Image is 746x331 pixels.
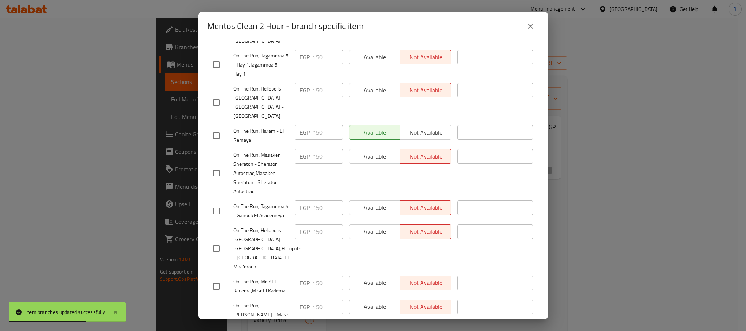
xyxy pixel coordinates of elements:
p: EGP [300,86,310,95]
p: EGP [300,53,310,61]
input: Please enter price [313,125,343,140]
span: On The Run, Tagammoa 5 - Hay 1,Tagammoa 5 - Hay 1 [233,51,289,79]
p: EGP [300,303,310,311]
input: Please enter price [313,50,343,64]
p: EGP [300,128,310,137]
p: EGP [300,279,310,287]
input: Please enter price [313,200,343,215]
span: On The Run, [GEOGRAPHIC_DATA]af,[GEOGRAPHIC_DATA] [233,18,289,45]
span: On The Run, Haram - El Remaya [233,127,289,145]
input: Please enter price [313,224,343,239]
span: On The Run, Masaken Sheraton - Sheraton Autostrad,Masaken Sheraton - Sheraton Autostrad [233,151,289,196]
span: On The Run, Heliopolis - [GEOGRAPHIC_DATA] [GEOGRAPHIC_DATA],Heliopolis - [GEOGRAPHIC_DATA] El Ma... [233,226,289,271]
p: EGP [300,152,310,161]
div: Item branches updated successfully [26,308,105,316]
input: Please enter price [313,149,343,164]
button: close [522,17,539,35]
input: Please enter price [313,300,343,314]
input: Please enter price [313,276,343,290]
input: Please enter price [313,83,343,97]
span: On The Run, Tagammoa 5 - Ganoub El Academeya [233,202,289,220]
span: On The Run, Heliopolis - [GEOGRAPHIC_DATA],[GEOGRAPHIC_DATA] - [GEOGRAPHIC_DATA] [233,84,289,121]
h2: Mentos Clean 2 Hour - branch specific item [207,20,364,32]
p: EGP [300,227,310,236]
span: On The Run, Misr El Kadema,Misr El Kadema [233,277,289,295]
p: EGP [300,203,310,212]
